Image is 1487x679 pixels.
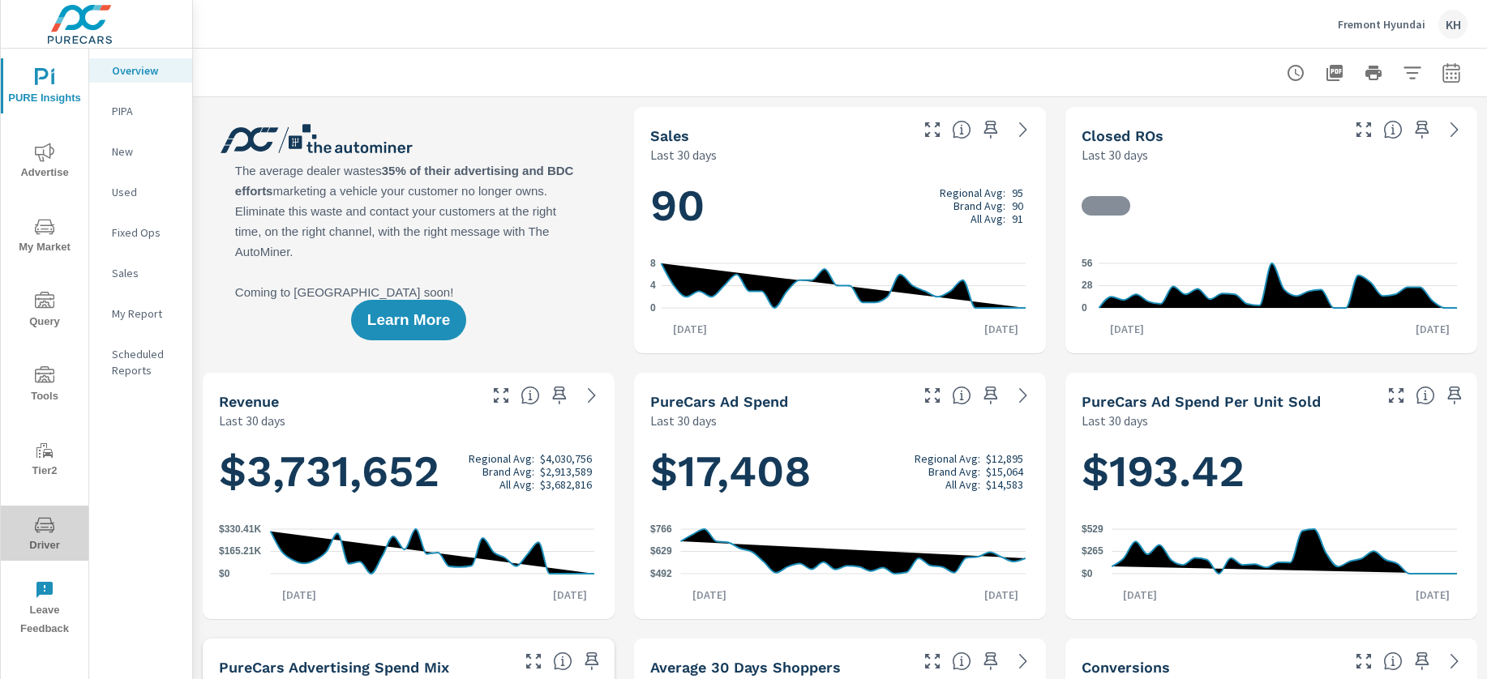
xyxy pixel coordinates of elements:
h5: Sales [650,127,689,144]
a: See more details in report [1010,382,1036,408]
h5: Closed ROs [1082,127,1163,144]
p: $14,583 [986,478,1023,491]
button: Make Fullscreen [919,117,945,143]
button: "Export Report to PDF" [1318,57,1351,89]
text: $330.41K [219,523,261,535]
span: Tools [6,366,84,406]
span: Driver [6,515,84,555]
text: $0 [219,568,230,579]
button: Make Fullscreen [521,648,546,674]
span: Number of Repair Orders Closed by the selected dealership group over the selected time range. [So... [1383,120,1403,139]
span: Tier2 [6,441,84,480]
text: $492 [650,568,672,579]
p: Brand Avg: [482,465,534,478]
div: My Report [89,301,192,326]
text: 56 [1082,258,1093,269]
a: See more details in report [1010,648,1036,674]
div: nav menu [1,49,88,645]
p: 90 [1012,199,1023,212]
p: Last 30 days [1082,145,1148,164]
h1: $17,408 [650,444,1030,499]
button: Apply Filters [1396,57,1429,89]
p: [DATE] [542,587,598,603]
button: Make Fullscreen [919,648,945,674]
h5: PureCars Ad Spend Per Unit Sold [1082,393,1321,410]
div: PIPA [89,99,192,123]
span: Average cost of advertising per each vehicle sold at the dealer over the selected date range. The... [1416,386,1435,405]
div: KH [1438,10,1468,39]
p: $15,064 [986,465,1023,478]
button: Make Fullscreen [488,382,514,408]
h5: PureCars Advertising Spend Mix [219,659,449,676]
a: See more details in report [1442,117,1468,143]
text: 0 [650,302,656,314]
text: $265 [1082,545,1103,557]
p: Regional Avg: [940,186,1005,199]
span: Save this to your personalized report [579,648,605,674]
h1: $193.42 [1082,444,1461,499]
p: [DATE] [1099,321,1155,337]
p: $4,030,756 [540,452,592,465]
text: $165.21K [219,546,261,557]
p: Overview [112,62,179,79]
span: Save this to your personalized report [1409,117,1435,143]
button: Make Fullscreen [1351,117,1377,143]
p: Regional Avg: [915,452,980,465]
p: Brand Avg: [928,465,980,478]
p: 91 [1012,212,1023,225]
span: Advertise [6,143,84,182]
text: 28 [1082,280,1093,292]
span: This table looks at how you compare to the amount of budget you spend per channel as opposed to y... [553,651,572,671]
h5: Conversions [1082,659,1170,676]
p: Brand Avg: [953,199,1005,212]
button: Print Report [1357,57,1390,89]
p: Last 30 days [650,145,717,164]
span: Save this to your personalized report [978,117,1004,143]
span: PURE Insights [6,68,84,108]
span: My Market [6,217,84,257]
span: Save this to your personalized report [1442,382,1468,408]
text: $629 [650,546,672,557]
a: See more details in report [1010,117,1036,143]
p: 95 [1012,186,1023,199]
p: [DATE] [271,587,328,603]
p: [DATE] [681,587,738,603]
p: Scheduled Reports [112,346,179,378]
text: $766 [650,523,672,535]
p: Last 30 days [219,411,285,430]
p: Sales [112,265,179,281]
span: Total cost of media for all PureCars channels for the selected dealership group over the selected... [952,386,971,405]
p: Last 30 days [650,411,717,430]
p: $2,913,589 [540,465,592,478]
span: Save this to your personalized report [546,382,572,408]
button: Select Date Range [1435,57,1468,89]
button: Make Fullscreen [1383,382,1409,408]
p: $3,682,816 [540,478,592,491]
p: [DATE] [1112,587,1168,603]
div: Overview [89,58,192,83]
p: Fremont Hyundai [1338,17,1425,32]
p: My Report [112,305,179,322]
p: Last 30 days [1082,411,1148,430]
span: Save this to your personalized report [978,648,1004,674]
p: All Avg: [945,478,980,491]
p: Used [112,184,179,200]
text: $0 [1082,568,1093,579]
h1: 90 [650,178,1030,233]
text: 0 [1082,302,1087,314]
div: Sales [89,261,192,285]
div: Used [89,180,192,204]
text: $529 [1082,523,1103,535]
p: [DATE] [1404,587,1461,603]
p: [DATE] [1404,321,1461,337]
p: [DATE] [973,321,1030,337]
h1: $3,731,652 [219,444,598,499]
p: Fixed Ops [112,224,179,241]
div: Fixed Ops [89,220,192,245]
p: All Avg: [971,212,1005,225]
div: New [89,139,192,164]
p: $12,895 [986,452,1023,465]
span: Query [6,292,84,331]
button: Make Fullscreen [919,382,945,408]
div: Scheduled Reports [89,342,192,382]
